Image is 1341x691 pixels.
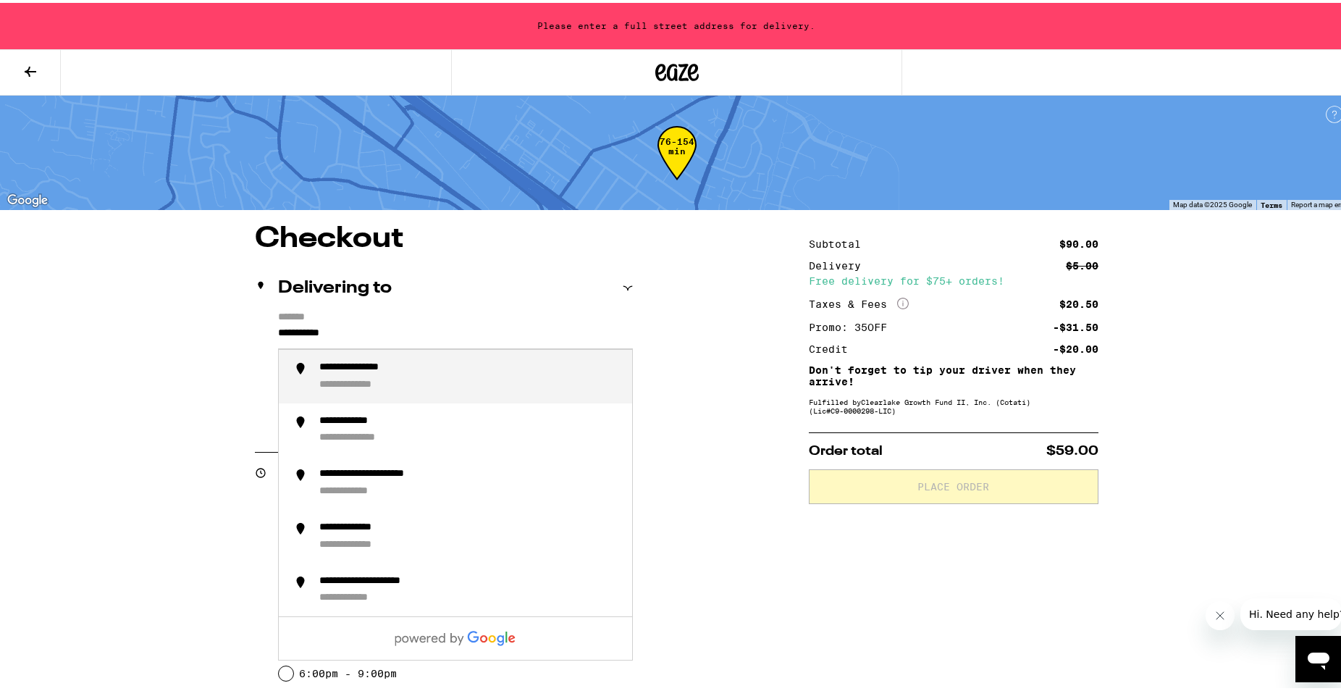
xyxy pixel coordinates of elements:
div: -$20.00 [1053,341,1098,351]
div: $20.50 [1059,296,1098,306]
button: Place Order [809,466,1098,501]
h1: Checkout [255,222,633,251]
div: Promo: 35OFF [809,319,897,330]
a: Terms [1261,198,1282,206]
div: Free delivery for $75+ orders! [809,273,1098,283]
div: Subtotal [809,236,871,246]
div: $5.00 [1066,258,1098,268]
div: -$31.50 [1053,319,1098,330]
a: Open this area in Google Maps (opens a new window) [4,188,51,207]
h2: Delivering to [278,277,392,294]
span: Order total [809,442,883,455]
div: 76-154 min [657,134,697,188]
p: Don't forget to tip your driver when they arrive! [809,361,1098,385]
span: Map data ©2025 Google [1173,198,1252,206]
iframe: Close message [1206,598,1235,627]
span: Hi. Need any help? [9,10,104,22]
div: Fulfilled by Clearlake Growth Fund II, Inc. (Cotati) (Lic# C9-0000298-LIC ) [809,395,1098,412]
span: Place Order [918,479,990,489]
div: Credit [809,341,858,351]
div: Taxes & Fees [809,295,909,308]
span: $59.00 [1046,442,1098,455]
label: 6:00pm - 9:00pm [299,665,397,677]
img: Google [4,188,51,207]
div: $90.00 [1059,236,1098,246]
div: Delivery [809,258,871,268]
